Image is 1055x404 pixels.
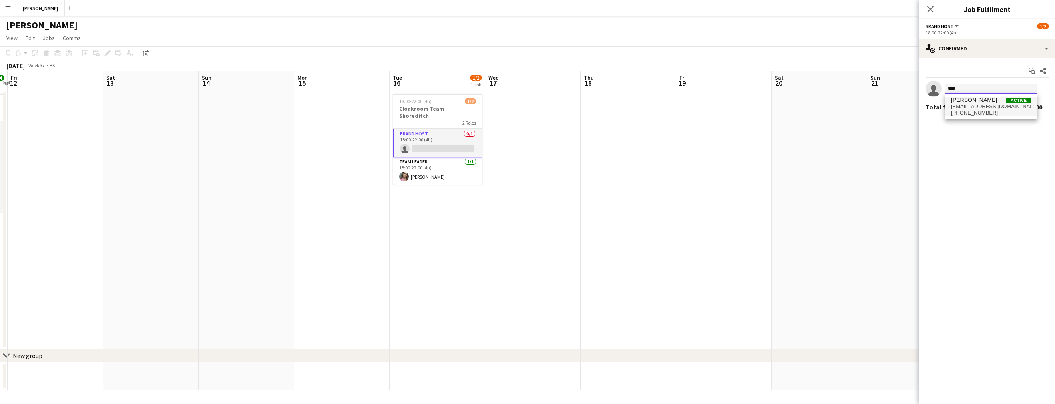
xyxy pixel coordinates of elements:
[60,33,84,43] a: Comms
[22,33,38,43] a: Edit
[6,34,18,42] span: View
[1037,23,1049,29] span: 1/2
[105,78,115,88] span: 13
[16,0,65,16] button: [PERSON_NAME]
[919,4,1055,14] h3: Job Fulfilment
[63,34,81,42] span: Comms
[6,62,25,70] div: [DATE]
[50,62,58,68] div: BST
[926,23,960,29] button: Brand Host
[465,98,476,104] span: 1/2
[296,78,308,88] span: 15
[6,19,78,31] h1: [PERSON_NAME]
[584,74,594,81] span: Thu
[926,23,953,29] span: Brand Host
[11,74,17,81] span: Fri
[470,75,482,81] span: 1/2
[870,74,880,81] span: Sun
[951,110,1031,116] span: +4407986942094
[471,82,481,88] div: 1 Job
[399,98,432,104] span: 18:00-22:00 (4h)
[3,33,21,43] a: View
[202,74,211,81] span: Sun
[775,74,784,81] span: Sat
[869,78,880,88] span: 21
[488,74,499,81] span: Wed
[583,78,594,88] span: 18
[392,78,402,88] span: 16
[393,94,482,185] app-job-card: 18:00-22:00 (4h)1/2Cloakroom Team - Shoreditch2 RolesBrand Host0/118:00-22:00 (4h) Team Leader1/1...
[393,74,402,81] span: Tue
[1006,98,1031,103] span: Active
[487,78,499,88] span: 17
[462,120,476,126] span: 2 Roles
[297,74,308,81] span: Mon
[201,78,211,88] span: 14
[679,74,686,81] span: Fri
[919,39,1055,58] div: Confirmed
[40,33,58,43] a: Jobs
[774,78,784,88] span: 20
[678,78,686,88] span: 19
[13,352,42,360] div: New group
[951,97,997,103] span: Shaquielle Watson-Lynch
[10,78,17,88] span: 12
[393,157,482,185] app-card-role: Team Leader1/118:00-22:00 (4h)[PERSON_NAME]
[951,103,1031,110] span: shaquiellewl@outlook.com
[26,34,35,42] span: Edit
[106,74,115,81] span: Sat
[393,105,482,119] h3: Cloakroom Team - Shoreditch
[26,62,46,68] span: Week 37
[393,129,482,157] app-card-role: Brand Host0/118:00-22:00 (4h)
[43,34,55,42] span: Jobs
[926,103,953,111] div: Total fee
[926,30,1049,36] div: 18:00-22:00 (4h)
